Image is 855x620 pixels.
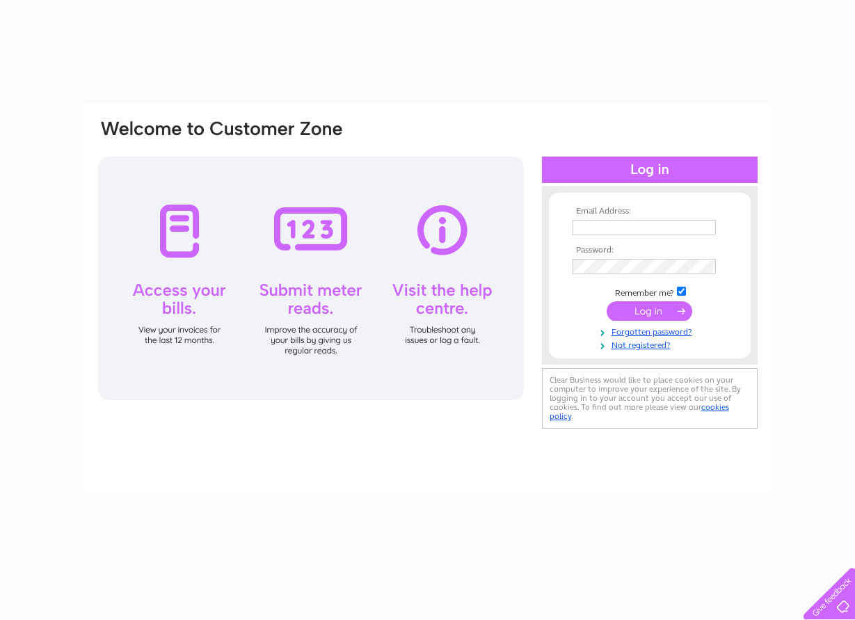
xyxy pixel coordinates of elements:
[569,285,730,299] td: Remember me?
[573,324,730,337] a: Forgotten password?
[607,301,692,321] input: Submit
[573,337,730,351] a: Not registered?
[569,246,730,255] th: Password:
[550,402,729,421] a: cookies policy
[569,207,730,216] th: Email Address:
[542,368,758,429] div: Clear Business would like to place cookies on your computer to improve your experience of the sit...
